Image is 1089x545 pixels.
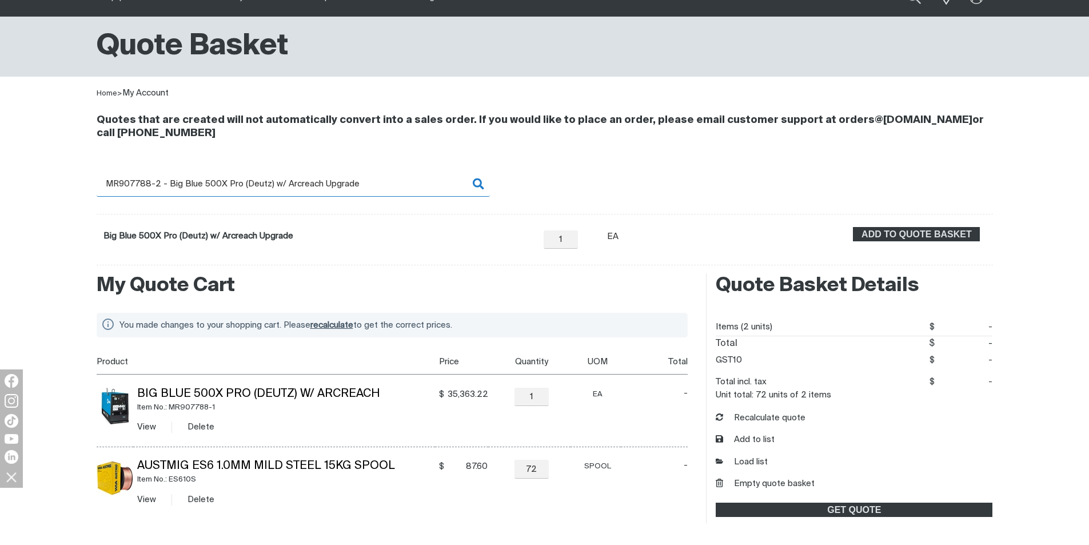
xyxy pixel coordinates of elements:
[607,230,620,244] div: EA
[97,273,688,299] h2: My Quote Cart
[716,456,768,469] a: Load list
[935,336,993,352] span: -
[716,391,831,399] dt: Unit total: 72 units of 2 items
[137,401,435,414] div: Item No.: MR907788-1
[929,339,935,348] span: $
[97,388,133,424] img: Big Blue 500X Pro (Deutz) w/ Arcreach
[97,171,993,265] div: Product or group for quick order
[853,227,980,242] button: Add Big Blue 500X Pro (Deutz) w/ Arcreach Upgrade to the shopping cart
[5,434,18,444] img: YouTube
[717,503,991,518] span: GET QUOTE
[137,423,156,431] a: View Big Blue 500X Pro (Deutz) w/ Arcreach
[648,460,688,471] span: -
[716,319,772,336] dt: Items (2 units)
[137,495,156,504] a: View Austmig ES6 1.0mm Mild Steel 15KG Spool
[930,323,935,331] span: $
[97,28,288,65] h1: Quote Basket
[716,412,805,425] button: Recalculate quote
[448,461,488,472] span: 87.60
[930,356,935,364] span: $
[103,232,293,240] a: Big Blue 500X Pro (Deutz) w/ Arcreach Upgrade
[97,349,435,375] th: Product
[122,89,169,97] a: My Account
[648,388,688,399] span: -
[716,336,737,352] dt: Total
[439,461,444,472] span: $
[575,460,621,473] div: SPOOL
[5,374,18,388] img: Facebook
[448,389,488,400] span: 35,363.22
[188,420,214,433] button: Delete Big Blue 500X Pro (Deutz) w/ Arcreach
[935,319,993,336] span: -
[935,352,993,369] span: -
[119,317,675,333] div: You made changes to your shopping cart. Please to get the correct prices.
[5,414,18,428] img: TikTok
[2,467,21,487] img: hide socials
[137,460,395,472] a: Austmig ES6 1.0mm Mild Steel 15KG Spool
[97,114,993,140] h4: Quotes that are created will not automatically convert into a sales order. If you would like to p...
[621,349,688,375] th: Total
[310,321,353,329] span: recalculate cart
[716,478,815,491] button: Empty quote basket
[97,460,133,496] img: Austmig ES6 1.0mm Mild Steel 15KG Spool
[117,90,122,97] span: >
[716,503,992,518] a: GET QUOTE
[439,389,444,400] span: $
[716,373,767,391] dt: Total incl. tax
[575,388,621,401] div: EA
[137,473,435,486] div: Item No.: ES610S
[5,450,18,464] img: LinkedIn
[97,171,490,197] input: Product name or item number...
[435,349,488,375] th: Price
[137,388,380,400] a: Big Blue 500X Pro (Deutz) w/ Arcreach
[875,115,972,125] a: @[DOMAIN_NAME]
[5,394,18,408] img: Instagram
[930,377,935,386] span: $
[716,352,742,369] dt: GST10
[716,273,992,299] h2: Quote Basket Details
[935,373,993,391] span: -
[571,349,621,375] th: UOM
[854,227,979,242] span: ADD TO QUOTE BASKET
[716,433,775,447] button: Add to list
[488,349,571,375] th: Quantity
[97,90,117,97] a: Home
[188,493,214,506] button: Delete Austmig ES6 1.0mm Mild Steel 15KG Spool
